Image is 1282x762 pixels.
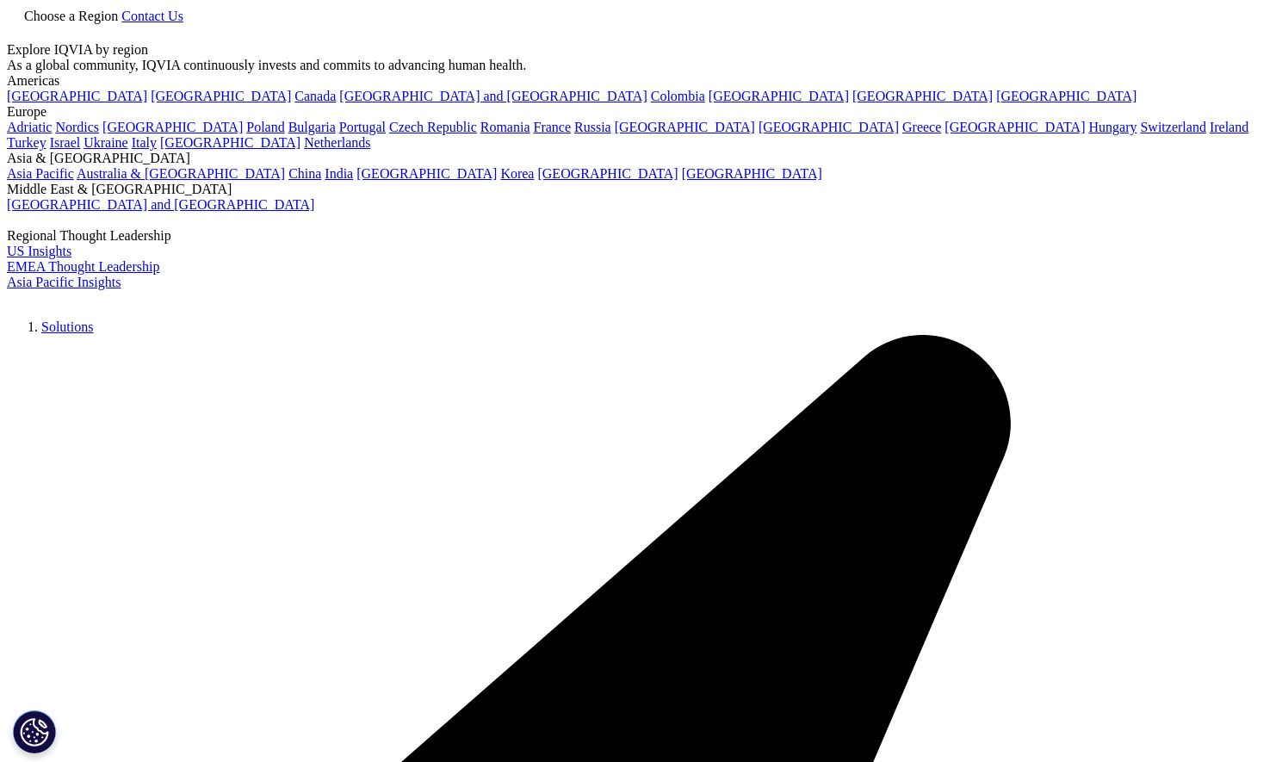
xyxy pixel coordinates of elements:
[7,120,52,134] a: Adriatic
[7,182,1275,197] div: Middle East & [GEOGRAPHIC_DATA]
[7,42,1275,58] div: Explore IQVIA by region
[709,89,849,103] a: [GEOGRAPHIC_DATA]
[7,104,1275,120] div: Europe
[288,166,321,181] a: China
[7,275,121,289] a: Asia Pacific Insights
[246,120,284,134] a: Poland
[84,135,128,150] a: Ukraine
[759,120,899,134] a: [GEOGRAPHIC_DATA]
[944,120,1085,134] a: [GEOGRAPHIC_DATA]
[325,166,353,181] a: India
[480,120,530,134] a: Romania
[534,120,572,134] a: France
[7,244,71,258] a: US Insights
[1088,120,1136,134] a: Hungary
[500,166,534,181] a: Korea
[160,135,300,150] a: [GEOGRAPHIC_DATA]
[339,120,386,134] a: Portugal
[7,197,314,212] a: [GEOGRAPHIC_DATA] and [GEOGRAPHIC_DATA]
[7,58,1275,73] div: As a global community, IQVIA continuously invests and commits to advancing human health.
[615,120,755,134] a: [GEOGRAPHIC_DATA]
[996,89,1136,103] a: [GEOGRAPHIC_DATA]
[902,120,941,134] a: Greece
[304,135,370,150] a: Netherlands
[651,89,705,103] a: Colombia
[50,135,81,150] a: Israel
[7,73,1275,89] div: Americas
[77,166,285,181] a: Australia & [GEOGRAPHIC_DATA]
[55,120,99,134] a: Nordics
[389,120,477,134] a: Czech Republic
[41,319,93,334] a: Solutions
[682,166,822,181] a: [GEOGRAPHIC_DATA]
[7,166,74,181] a: Asia Pacific
[151,89,291,103] a: [GEOGRAPHIC_DATA]
[7,135,46,150] a: Turkey
[356,166,497,181] a: [GEOGRAPHIC_DATA]
[132,135,157,150] a: Italy
[7,89,147,103] a: [GEOGRAPHIC_DATA]
[24,9,118,23] span: Choose a Region
[1210,120,1248,134] a: Ireland
[7,151,1275,166] div: Asia & [GEOGRAPHIC_DATA]
[13,710,56,753] button: Cookies Settings
[7,259,159,274] a: EMEA Thought Leadership
[852,89,993,103] a: [GEOGRAPHIC_DATA]
[121,9,183,23] a: Contact Us
[7,228,1275,244] div: Regional Thought Leadership
[574,120,611,134] a: Russia
[1140,120,1205,134] a: Switzerland
[339,89,647,103] a: [GEOGRAPHIC_DATA] and [GEOGRAPHIC_DATA]
[294,89,336,103] a: Canada
[288,120,336,134] a: Bulgaria
[537,166,678,181] a: [GEOGRAPHIC_DATA]
[102,120,243,134] a: [GEOGRAPHIC_DATA]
